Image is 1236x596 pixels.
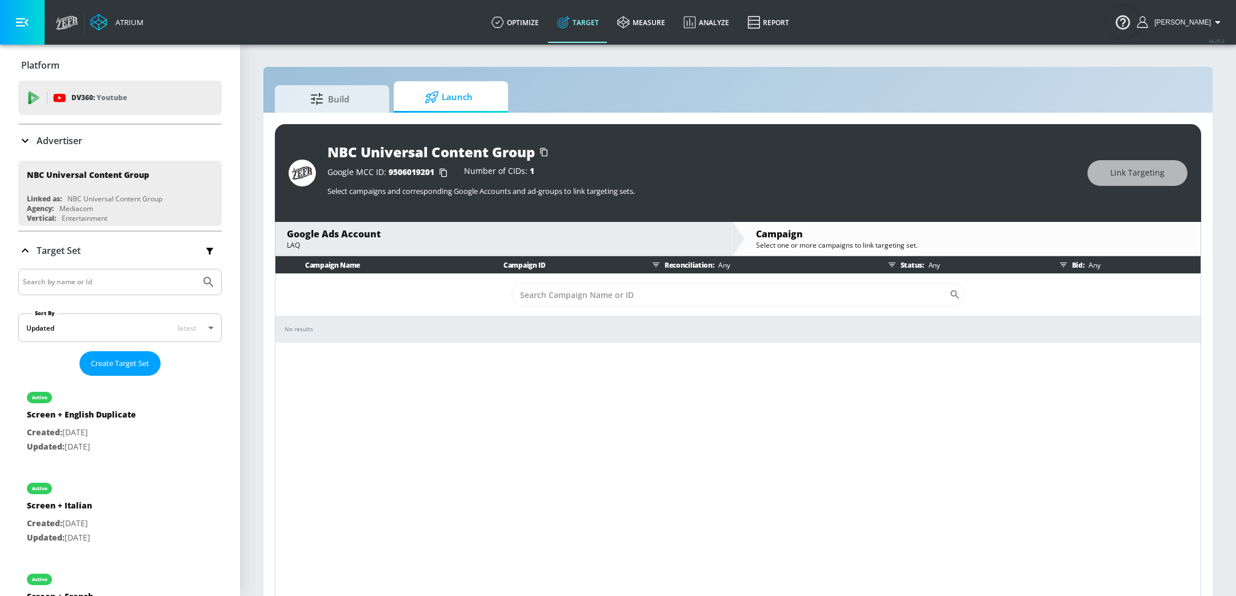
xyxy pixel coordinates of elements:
[32,577,47,582] div: active
[18,380,222,462] div: activeScreen + English DuplicateCreated:[DATE]Updated:[DATE]
[1150,18,1211,26] span: login as: stephanie.wolklin@zefr.com
[756,240,1189,250] div: Select one or more campaigns to link targeting set.
[389,166,434,177] span: 9506019201
[27,516,92,531] p: [DATE]
[1107,6,1139,38] button: Open Resource Center
[23,275,196,289] input: Search by name or Id
[714,259,730,271] p: Any
[924,259,940,271] p: Any
[67,194,162,204] div: NBC Universal Content Group
[27,441,65,452] span: Updated:
[482,2,548,43] a: optimize
[18,81,222,115] div: DV360: Youtube
[37,134,82,147] p: Advertiser
[511,283,965,306] div: Search CID Name or Number
[27,213,56,223] div: Vertical:
[464,167,534,178] div: Number of CIDs:
[275,256,485,274] th: Campaign Name
[511,283,950,306] input: Search Campaign Name or ID
[26,323,54,333] div: Updated
[608,2,674,43] a: measure
[27,426,136,440] p: [DATE]
[27,427,62,438] span: Created:
[32,395,47,400] div: active
[275,222,731,256] div: Google Ads AccountLAQ
[18,161,222,226] div: NBC Universal Content GroupLinked as:NBC Universal Content GroupAgency:MediacomVertical:Entertain...
[287,228,720,240] div: Google Ads Account
[285,325,1191,333] div: No results
[97,92,127,104] p: Youtube
[27,518,62,529] span: Created:
[71,92,127,104] p: DV360:
[287,240,720,250] div: LAQ
[327,167,453,178] div: Google MCC ID:
[27,194,62,204] div: Linked as:
[738,2,798,43] a: Report
[27,440,136,454] p: [DATE]
[530,165,534,176] span: 1
[327,142,535,161] div: NBC Universal Content Group
[62,213,107,223] div: Entertainment
[79,351,161,376] button: Create Target Set
[1137,15,1225,29] button: [PERSON_NAME]
[27,532,65,543] span: Updated:
[33,309,57,317] label: Sort By
[37,244,81,257] p: Target Set
[405,84,492,111] span: Launch
[59,204,93,213] div: Mediacom
[27,204,54,213] div: Agency:
[18,49,222,81] div: Platform
[90,14,143,31] a: Atrium
[21,59,59,71] p: Platform
[485,256,635,274] th: Campaign ID
[18,471,222,553] div: activeScreen + ItalianCreated:[DATE]Updated:[DATE]
[548,2,608,43] a: Target
[27,409,136,426] div: Screen + English Duplicate
[1209,38,1225,44] span: v 4.25.2
[27,169,149,180] div: NBC Universal Content Group
[1055,256,1195,273] div: Bid:
[647,256,871,273] div: Reconciliation:
[18,125,222,157] div: Advertiser
[18,232,222,269] div: Target Set
[286,85,373,113] span: Build
[674,2,738,43] a: Analyze
[27,531,92,545] p: [DATE]
[327,186,1076,196] p: Select campaigns and corresponding Google Accounts and ad-groups to link targeting sets.
[1084,259,1100,271] p: Any
[756,228,1189,240] div: Campaign
[27,500,92,516] div: Screen + Italian
[32,486,47,491] div: active
[91,357,149,370] span: Create Target Set
[178,323,197,333] span: latest
[111,17,143,27] div: Atrium
[883,256,1042,273] div: Status:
